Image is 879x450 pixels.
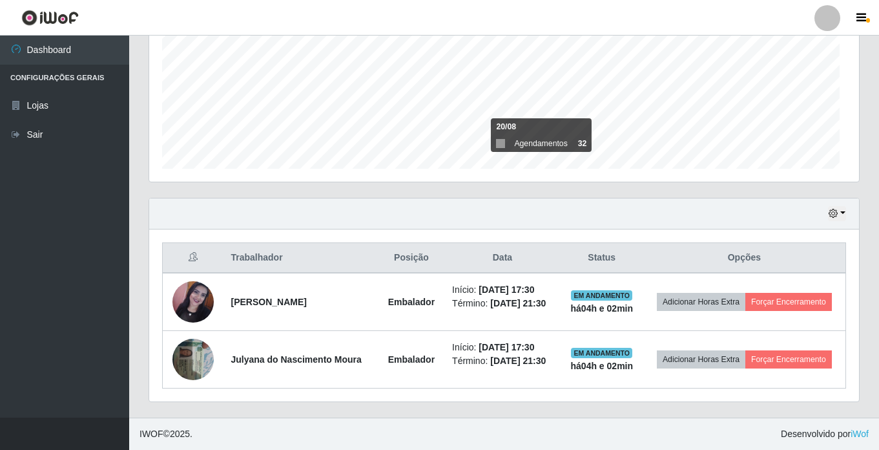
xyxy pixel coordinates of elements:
[643,243,846,273] th: Opções
[378,243,444,273] th: Posição
[452,341,553,354] li: Início:
[745,293,832,311] button: Forçar Encerramento
[444,243,561,273] th: Data
[781,427,869,441] span: Desenvolvido por
[571,290,632,301] span: EM ANDAMENTO
[571,303,634,314] strong: há 04 h e 02 min
[388,297,435,307] strong: Embalador
[479,342,534,352] time: [DATE] 17:30
[490,298,546,308] time: [DATE] 21:30
[388,354,435,365] strong: Embalador
[490,356,546,366] time: [DATE] 21:30
[571,348,632,358] span: EM ANDAMENTO
[172,281,214,323] img: 1752499690681.jpeg
[479,284,534,295] time: [DATE] 17:30
[231,297,306,307] strong: [PERSON_NAME]
[657,293,745,311] button: Adicionar Horas Extra
[452,297,553,310] li: Término:
[452,354,553,368] li: Término:
[745,350,832,369] button: Forçar Encerramento
[140,427,192,441] span: © 2025 .
[657,350,745,369] button: Adicionar Horas Extra
[223,243,378,273] th: Trabalhador
[452,283,553,297] li: Início:
[851,429,869,439] a: iWof
[21,10,79,26] img: CoreUI Logo
[571,361,634,371] strong: há 04 h e 02 min
[231,354,361,365] strong: Julyana do Nascimento Moura
[140,429,163,439] span: IWOF
[561,243,643,273] th: Status
[172,332,214,387] img: 1752452635065.jpeg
